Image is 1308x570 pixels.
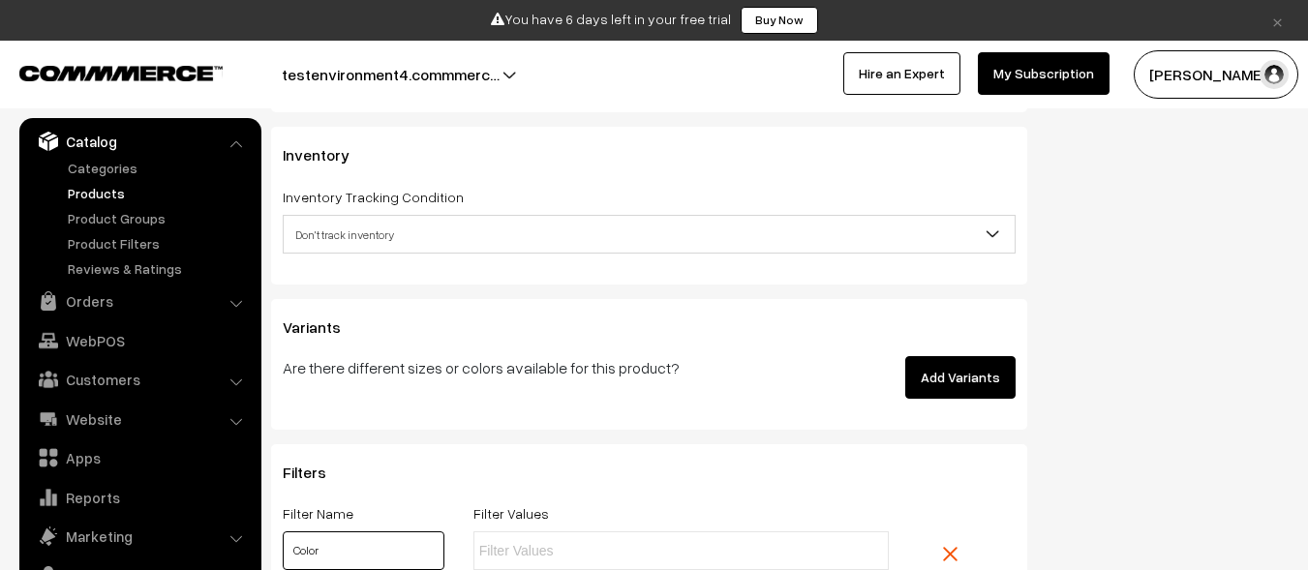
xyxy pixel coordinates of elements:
span: Inventory [283,145,373,165]
span: Don't track inventory [284,218,1015,252]
a: Buy Now [741,7,818,34]
a: Product Filters [63,233,255,254]
a: Catalog [24,124,255,159]
a: My Subscription [978,52,1110,95]
input: Filter Values [479,541,649,561]
label: Filter Name [283,503,353,524]
a: × [1264,9,1291,32]
img: COMMMERCE [19,66,223,80]
p: Are there different sizes or colors available for this product? [283,356,761,379]
span: Filters [283,463,350,482]
a: Reports [24,480,255,515]
label: Inventory Tracking Condition [283,187,464,207]
a: Marketing [24,519,255,554]
a: Product Groups [63,208,255,228]
label: Filter Values [473,503,549,524]
button: [PERSON_NAME] [1134,50,1298,99]
a: Hire an Expert [843,52,960,95]
div: You have 6 days left in your free trial [7,7,1301,34]
a: Products [63,183,255,203]
a: Categories [63,158,255,178]
a: Website [24,402,255,436]
button: Add Variants [905,356,1016,399]
a: COMMMERCE [19,60,189,83]
a: Customers [24,362,255,397]
img: user [1260,60,1289,89]
a: WebPOS [24,323,255,358]
span: Variants [283,317,364,337]
button: testenvironment4.commmerc… [214,50,567,99]
img: close [943,547,958,561]
span: Don't track inventory [283,215,1016,254]
a: Reviews & Ratings [63,258,255,279]
a: Apps [24,440,255,475]
a: Orders [24,284,255,318]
